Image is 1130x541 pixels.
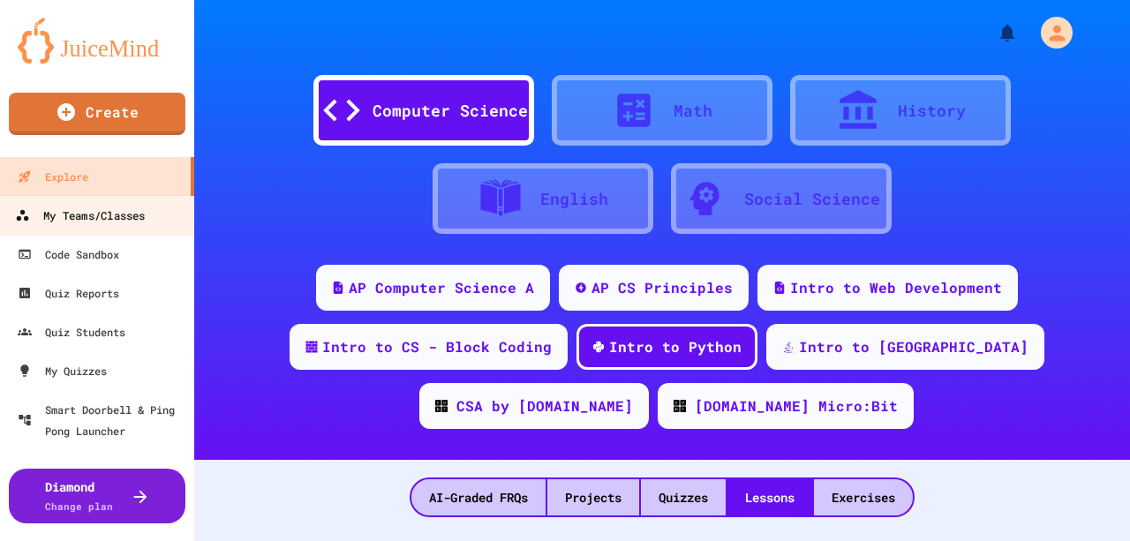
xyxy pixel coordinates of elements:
[18,18,177,64] img: logo-orange.svg
[727,479,812,515] div: Lessons
[411,479,546,515] div: AI-Graded FRQs
[799,336,1028,357] div: Intro to [GEOGRAPHIC_DATA]
[674,99,712,123] div: Math
[373,99,528,123] div: Computer Science
[435,400,448,412] img: CODE_logo_RGB.png
[591,277,733,298] div: AP CS Principles
[540,187,608,211] div: English
[349,277,534,298] div: AP Computer Science A
[964,18,1022,48] div: My Notifications
[674,400,686,412] img: CODE_logo_RGB.png
[609,336,742,357] div: Intro to Python
[898,99,966,123] div: History
[45,500,113,513] span: Change plan
[18,360,107,381] div: My Quizzes
[45,477,113,515] div: Diamond
[814,479,913,515] div: Exercises
[18,244,119,265] div: Code Sandbox
[15,205,145,227] div: My Teams/Classes
[322,336,552,357] div: Intro to CS - Block Coding
[744,187,880,211] div: Social Science
[695,395,898,417] div: [DOMAIN_NAME] Micro:Bit
[9,469,185,523] button: DiamondChange plan
[790,277,1002,298] div: Intro to Web Development
[641,479,726,515] div: Quizzes
[547,479,639,515] div: Projects
[18,321,125,342] div: Quiz Students
[9,93,185,135] a: Create
[18,166,88,187] div: Explore
[1022,12,1077,53] div: My Account
[456,395,633,417] div: CSA by [DOMAIN_NAME]
[18,399,187,441] div: Smart Doorbell & Ping Pong Launcher
[18,282,119,304] div: Quiz Reports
